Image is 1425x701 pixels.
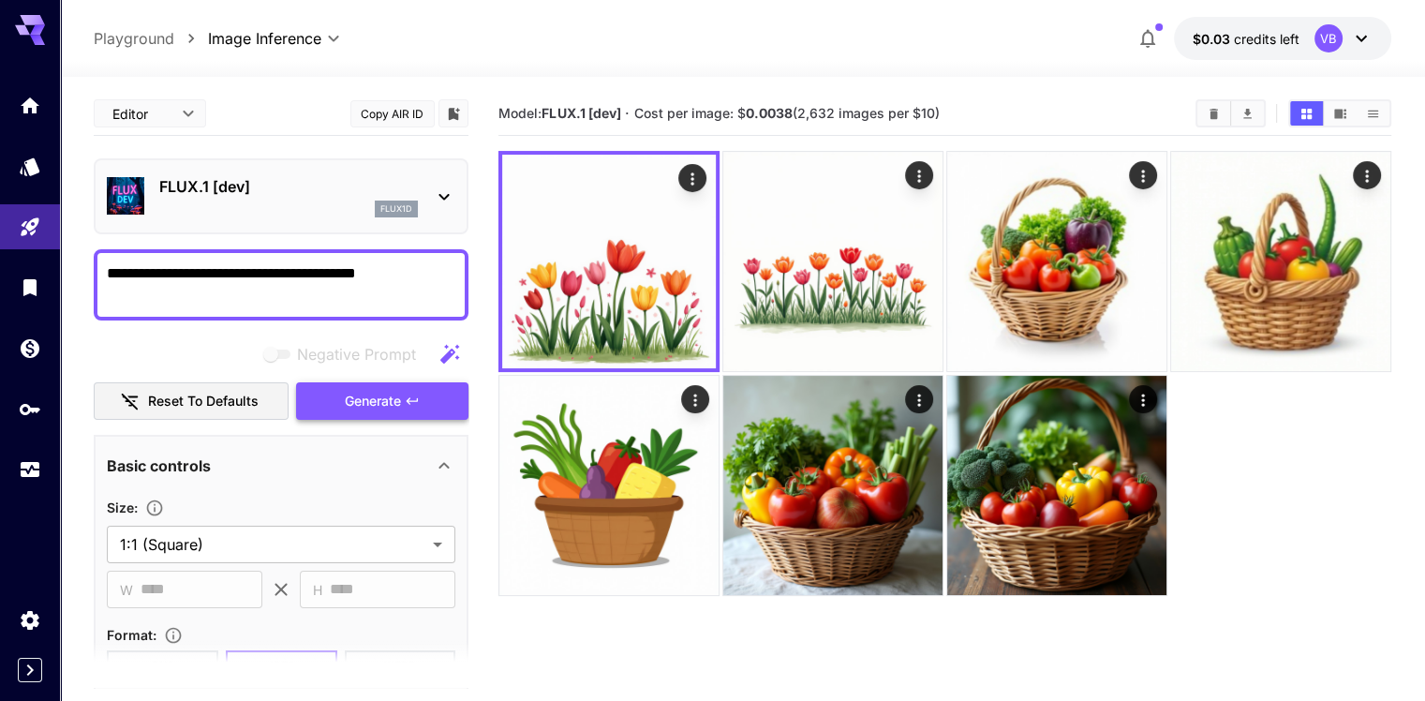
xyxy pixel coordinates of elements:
span: Generate [345,390,401,413]
img: Z [723,152,943,371]
button: Show images in list view [1357,101,1389,126]
div: Basic controls [107,443,455,488]
div: VB [1314,24,1343,52]
span: Negative Prompt [297,343,416,365]
div: Home [19,94,41,117]
img: 2Q== [502,155,716,368]
span: Cost per image: $ (2,632 images per $10) [634,105,940,121]
div: Show images in grid viewShow images in video viewShow images in list view [1288,99,1391,127]
button: $0.0348VB [1174,17,1391,60]
button: Reset to defaults [94,382,289,421]
span: Size : [107,500,138,515]
button: Copy AIR ID [350,100,435,127]
button: Show images in grid view [1290,101,1323,126]
span: W [120,579,133,601]
div: Actions [1353,161,1381,189]
span: Model: [498,105,620,121]
span: $0.03 [1193,31,1234,47]
button: Adjust the dimensions of the generated image by specifying its width and height in pixels, or sel... [138,499,171,517]
div: Actions [678,164,706,192]
div: Actions [905,161,933,189]
button: Generate [296,382,468,421]
span: Image Inference [208,27,321,50]
div: API Keys [19,397,41,421]
div: Models [19,155,41,178]
div: FLUX.1 [dev]flux1d [107,168,455,225]
p: FLUX.1 [dev] [159,175,418,198]
span: Format : [107,627,156,643]
p: Basic controls [107,455,211,477]
button: Choose the file format for the output image. [156,626,190,645]
button: Expand sidebar [18,658,42,682]
button: Download All [1231,101,1264,126]
span: H [313,579,322,601]
img: Z [499,376,719,595]
span: Negative prompts are not compatible with the selected model. [260,342,431,365]
p: flux1d [380,202,412,216]
div: $0.0348 [1193,29,1299,49]
img: 2Q== [947,376,1166,595]
div: Usage [19,458,41,482]
p: · [625,102,630,125]
a: Playground [94,27,174,50]
div: Settings [19,608,41,632]
img: 2Q== [947,152,1166,371]
button: Clear Images [1197,101,1230,126]
button: Show images in video view [1324,101,1357,126]
span: credits left [1234,31,1299,47]
b: 0.0038 [746,105,793,121]
div: Wallet [19,336,41,360]
div: Clear ImagesDownload All [1195,99,1266,127]
button: Add to library [445,102,462,125]
div: Actions [905,385,933,413]
img: Z [723,376,943,595]
b: FLUX.1 [dev] [542,105,620,121]
div: Playground [19,216,41,239]
span: 1:1 (Square) [120,533,425,556]
div: Library [19,276,41,299]
nav: breadcrumb [94,27,208,50]
div: Actions [1129,385,1157,413]
div: Actions [1129,161,1157,189]
img: 9k= [1171,152,1390,371]
span: Editor [112,104,171,124]
div: Actions [681,385,709,413]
